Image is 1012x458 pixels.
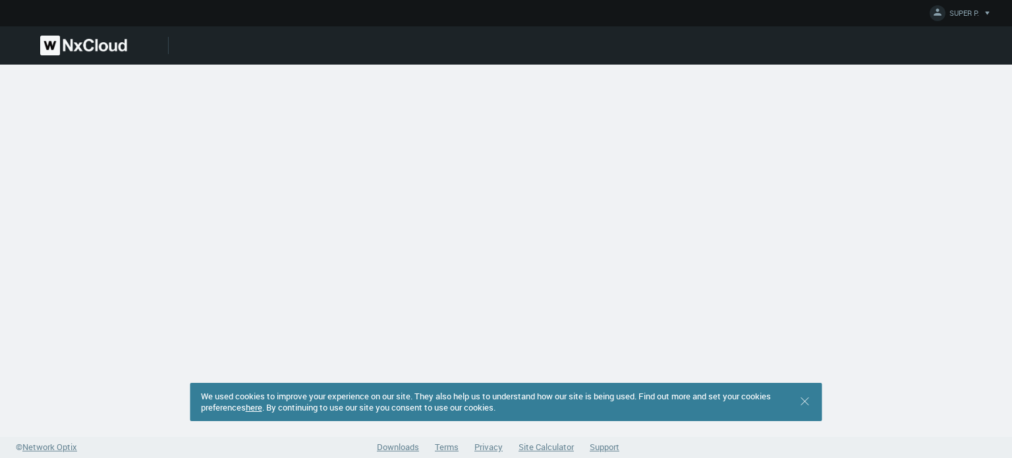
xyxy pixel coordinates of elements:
[949,8,979,23] span: SUPER P.
[474,441,503,453] a: Privacy
[40,36,127,55] img: Nx Cloud logo
[246,401,262,413] a: here
[377,441,419,453] a: Downloads
[201,390,771,413] span: We used cookies to improve your experience on our site. They also help us to understand how our s...
[435,441,459,453] a: Terms
[16,441,77,454] a: ©Network Optix
[262,401,495,413] span: . By continuing to use our site you consent to use our cookies.
[22,441,77,453] span: Network Optix
[519,441,574,453] a: Site Calculator
[590,441,619,453] a: Support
